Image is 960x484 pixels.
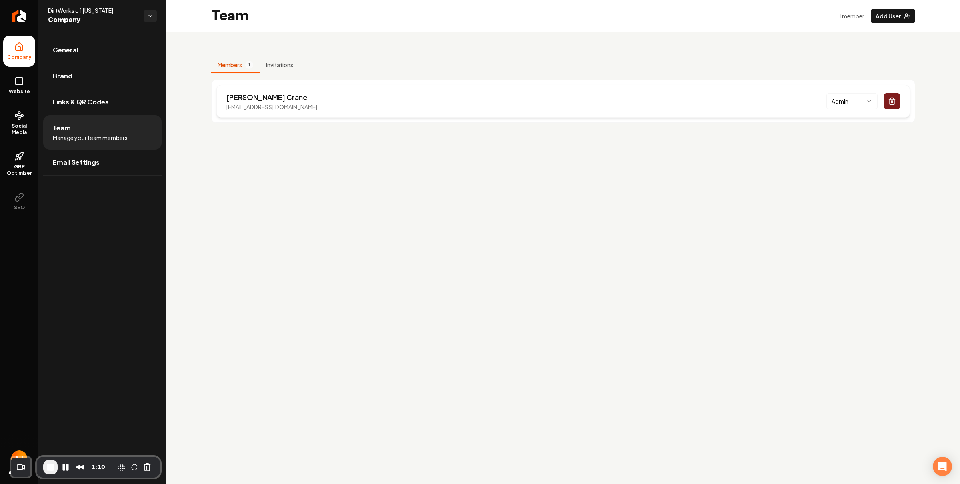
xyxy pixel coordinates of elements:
[43,89,162,115] a: Links & QR Codes
[245,61,253,69] span: 1
[43,63,162,89] a: Brand
[43,150,162,175] a: Email Settings
[53,123,71,133] span: Team
[4,54,35,60] span: Company
[53,71,72,81] span: Brand
[53,134,129,142] span: Manage your team members.
[53,158,100,167] span: Email Settings
[3,164,35,176] span: GBP Optimizer
[43,37,162,63] a: General
[3,186,35,217] button: SEO
[3,104,35,142] a: Social Media
[211,58,260,73] button: Members
[260,58,300,73] button: Invitations
[226,103,317,111] p: [EMAIL_ADDRESS][DOMAIN_NAME]
[211,8,249,24] h2: Team
[8,470,30,476] span: Account
[3,123,35,136] span: Social Media
[840,12,864,20] p: 1 member
[11,450,27,466] img: Anthony Hurgoi
[933,457,952,476] div: Open Intercom Messenger
[11,450,27,466] button: Open user button
[53,45,78,55] span: General
[3,145,35,183] a: GBP Optimizer
[12,10,27,22] img: Rebolt Logo
[871,9,915,23] button: Add User
[226,92,317,103] p: [PERSON_NAME] Crane
[53,97,109,107] span: Links & QR Codes
[48,14,138,26] span: Company
[3,70,35,101] a: Website
[6,88,33,95] span: Website
[48,6,138,14] span: DirtWorks of [US_STATE]
[11,204,28,211] span: SEO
